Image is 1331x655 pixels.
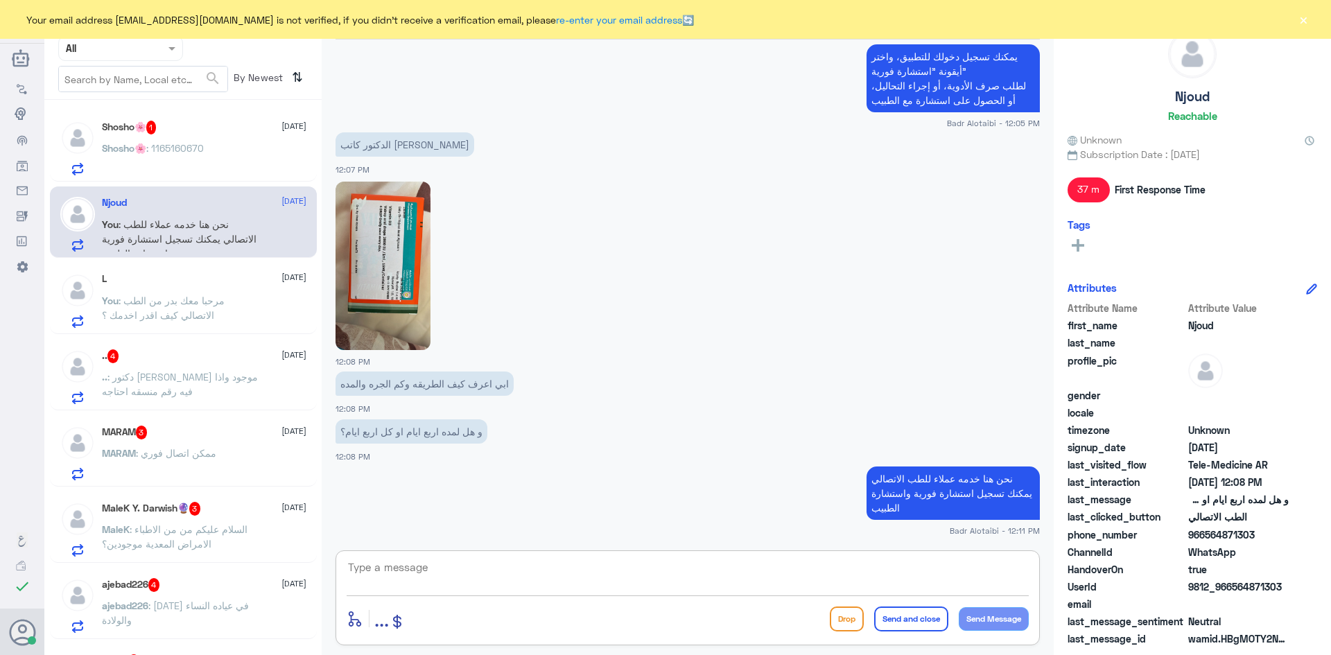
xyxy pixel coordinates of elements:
i: check [14,578,31,595]
p: 10/9/2025, 12:07 PM [336,132,474,157]
span: الطب الاتصالي [1188,509,1289,524]
span: Unknown [1188,423,1289,437]
a: re-enter your email address [556,14,682,26]
span: Attribute Value [1188,301,1289,315]
span: locale [1068,405,1185,420]
h6: Reachable [1168,110,1217,122]
img: defaultAdmin.png [60,197,95,232]
span: null [1188,405,1289,420]
span: [DATE] [281,271,306,283]
span: search [205,70,221,87]
button: × [1296,12,1310,26]
button: Avatar [9,619,35,645]
span: profile_pic [1068,353,1185,385]
span: : دكتور [PERSON_NAME] موجود واذا فيه رقم منسقه احتاجه [102,371,258,397]
span: 2025-09-10T08:27:35.781Z [1188,440,1289,455]
span: : السلام عليكم من من الاطباء الامراض المعدية موجودين؟ [102,523,247,550]
span: [DATE] [281,120,306,132]
h5: Shosho🌸 [102,121,157,134]
h5: L [102,273,107,285]
p: 10/9/2025, 12:11 PM [867,466,1040,520]
h6: Attributes [1068,281,1117,294]
i: ⇅ [292,66,303,89]
span: 2025-09-10T09:08:31.272Z [1188,475,1289,489]
img: defaultAdmin.png [60,578,95,613]
span: Badr Alotaibi - 12:11 PM [950,525,1040,536]
span: [DATE] [281,349,306,361]
span: 2 [1188,545,1289,559]
span: last_interaction [1068,475,1185,489]
span: 4 [107,349,119,363]
span: first_name [1068,318,1185,333]
span: 12:07 PM [336,165,369,174]
img: 798825042490401.jpg [336,182,430,350]
span: signup_date [1068,440,1185,455]
span: [DATE] [281,425,306,437]
span: MARAM [102,447,136,459]
span: [DATE] [281,577,306,590]
span: 966564871303 [1188,527,1289,542]
p: 10/9/2025, 12:08 PM [336,419,487,444]
span: last_message_sentiment [1068,614,1185,629]
span: ChannelId [1068,545,1185,559]
span: 1 [146,121,157,134]
img: defaultAdmin.png [60,502,95,536]
span: : مرحبا معك بدر من الطب الاتصالي كيف اقدر اخدمك ؟ [102,295,225,321]
span: You [102,295,119,306]
h6: Tags [1068,218,1090,231]
span: last_message_id [1068,631,1185,646]
span: Your email address [EMAIL_ADDRESS][DOMAIN_NAME] is not verified, if you didn't receive a verifica... [26,12,694,27]
h5: Njoud [1175,89,1210,105]
span: : [DATE] في عياده النساء والولادة [102,600,249,626]
span: timezone [1068,423,1185,437]
span: و هل لمده اربع ايام او كل اربع ايام؟ [1188,492,1289,507]
button: Send and close [874,606,948,631]
img: defaultAdmin.png [60,349,95,384]
span: : نحن هنا خدمه عملاء للطب الاتصالي يمكنك تسجيل استشارة فورية واستشارة الطبيب [102,218,256,259]
span: Unknown [1068,132,1122,147]
span: Subscription Date : [DATE] [1068,147,1317,161]
span: UserId [1068,579,1185,594]
span: [DATE] [281,195,306,207]
img: defaultAdmin.png [60,273,95,308]
h5: ajebad226 [102,578,160,592]
p: 10/9/2025, 12:05 PM [867,44,1040,112]
span: phone_number [1068,527,1185,542]
span: 12:08 PM [336,452,370,461]
span: last_clicked_button [1068,509,1185,524]
span: last_visited_flow [1068,457,1185,472]
span: wamid.HBgMOTY2NTY0ODcxMzAzFQIAEhgUM0E3QkU5Q0IxRTlGNTUwQzQ4MTAA [1188,631,1289,646]
h5: MARAM [102,426,148,439]
span: email [1068,597,1185,611]
span: last_name [1068,335,1185,350]
span: You [102,218,119,230]
p: 10/9/2025, 12:08 PM [336,372,514,396]
span: 3 [189,502,201,516]
button: Send Message [959,607,1029,631]
span: : 1165160670 [146,142,204,154]
span: Tele-Medicine AR [1188,457,1289,472]
span: ... [374,606,389,631]
span: null [1188,597,1289,611]
span: last_message [1068,492,1185,507]
img: defaultAdmin.png [60,426,95,460]
button: search [205,67,221,90]
span: true [1188,562,1289,577]
button: Drop [830,606,864,631]
span: Shosho🌸 [102,142,146,154]
span: By Newest [228,66,286,94]
span: 3 [136,426,148,439]
button: ... [374,603,389,634]
img: defaultAdmin.png [1188,353,1223,388]
span: gender [1068,388,1185,403]
span: MaleK [102,523,130,535]
input: Search by Name, Local etc… [59,67,227,91]
span: Attribute Name [1068,301,1185,315]
span: null [1188,388,1289,403]
h5: .. [102,349,119,363]
span: 9812_966564871303 [1188,579,1289,594]
span: 4 [148,578,160,592]
span: ajebad226 [102,600,148,611]
h5: MaleK Y. Darwish🔮 [102,502,201,516]
span: Njoud [1188,318,1289,333]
